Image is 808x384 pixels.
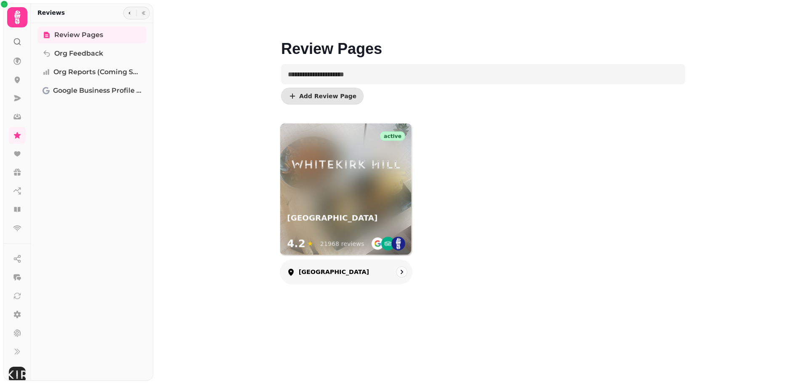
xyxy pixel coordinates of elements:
span: 4.2 [287,237,305,251]
span: Org Feedback [54,48,103,59]
div: active [380,132,405,141]
a: Whitekirk HillactiveWhitekirk Hill[GEOGRAPHIC_DATA]4.2★21968 reviews[GEOGRAPHIC_DATA] [280,123,413,285]
img: User avatar [9,367,26,384]
p: [GEOGRAPHIC_DATA] [299,268,369,276]
svg: go to [398,268,406,276]
a: Google Business Profile (Beta) [37,82,146,99]
span: ★ [307,239,314,249]
span: Review Pages [54,30,103,40]
a: Review Pages [37,27,146,43]
h1: Review Pages [281,20,685,57]
span: Add Review Page [299,93,356,99]
button: User avatar [7,367,27,384]
h3: [GEOGRAPHIC_DATA] [287,213,405,223]
a: Org Reports (coming soon) [37,64,146,81]
img: ta-emblem@2x.png [381,237,395,251]
span: Org Reports (coming soon) [53,67,141,77]
img: st.png [391,237,405,251]
div: 21968 reviews [320,239,364,248]
img: go-emblem@2x.png [371,237,385,251]
a: Org Feedback [37,45,146,62]
img: Whitekirk Hill [287,157,405,173]
button: Add Review Page [281,88,364,105]
h2: Reviews [37,8,65,17]
nav: Tabs [31,23,153,381]
span: Google Business Profile (Beta) [53,86,141,96]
